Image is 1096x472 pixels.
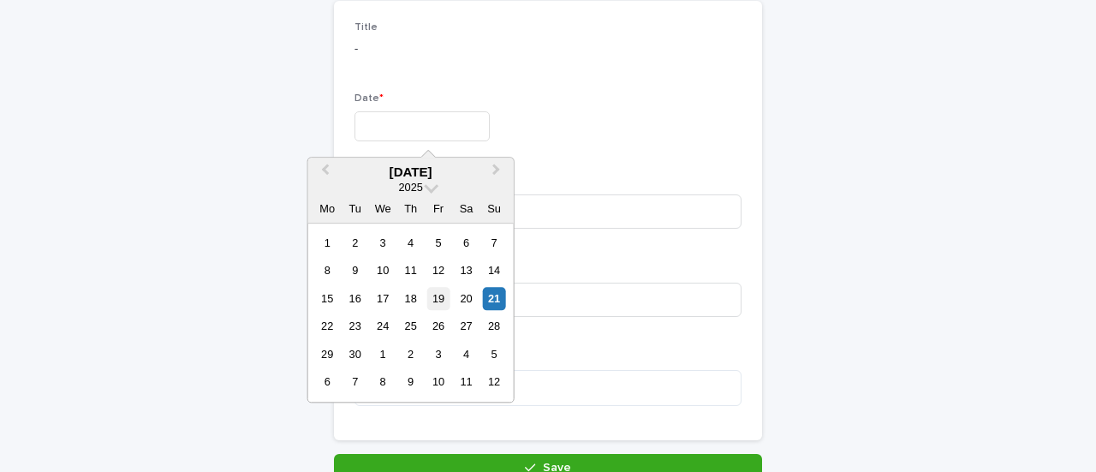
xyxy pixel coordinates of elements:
[455,371,478,394] div: Choose Saturday, 11 October 2025
[455,231,478,254] div: Choose Saturday, 6 September 2025
[427,260,450,283] div: Choose Friday, 12 September 2025
[316,315,339,338] div: Choose Monday, 22 September 2025
[343,287,366,310] div: Choose Tuesday, 16 September 2025
[455,197,478,220] div: Sa
[482,315,505,338] div: Choose Sunday, 28 September 2025
[354,40,742,58] p: -
[398,181,422,194] span: 2025
[343,371,366,394] div: Choose Tuesday, 7 October 2025
[313,230,508,397] div: month 2025-09
[316,287,339,310] div: Choose Monday, 15 September 2025
[482,371,505,394] div: Choose Sunday, 12 October 2025
[482,287,505,310] div: Choose Sunday, 21 September 2025
[455,260,478,283] div: Choose Saturday, 13 September 2025
[482,260,505,283] div: Choose Sunday, 14 September 2025
[354,93,384,104] span: Date
[310,159,337,187] button: Previous Month
[455,287,478,310] div: Choose Saturday, 20 September 2025
[372,343,395,366] div: Choose Wednesday, 1 October 2025
[372,371,395,394] div: Choose Wednesday, 8 October 2025
[399,231,422,254] div: Choose Thursday, 4 September 2025
[482,197,505,220] div: Su
[372,287,395,310] div: Choose Wednesday, 17 September 2025
[343,260,366,283] div: Choose Tuesday, 9 September 2025
[354,22,378,33] span: Title
[372,260,395,283] div: Choose Wednesday, 10 September 2025
[372,197,395,220] div: We
[427,371,450,394] div: Choose Friday, 10 October 2025
[399,315,422,338] div: Choose Thursday, 25 September 2025
[343,315,366,338] div: Choose Tuesday, 23 September 2025
[427,287,450,310] div: Choose Friday, 19 September 2025
[455,315,478,338] div: Choose Saturday, 27 September 2025
[316,343,339,366] div: Choose Monday, 29 September 2025
[399,371,422,394] div: Choose Thursday, 9 October 2025
[399,260,422,283] div: Choose Thursday, 11 September 2025
[316,197,339,220] div: Mo
[427,231,450,254] div: Choose Friday, 5 September 2025
[316,371,339,394] div: Choose Monday, 6 October 2025
[399,343,422,366] div: Choose Thursday, 2 October 2025
[482,343,505,366] div: Choose Sunday, 5 October 2025
[427,197,450,220] div: Fr
[372,231,395,254] div: Choose Wednesday, 3 September 2025
[427,315,450,338] div: Choose Friday, 26 September 2025
[399,287,422,310] div: Choose Thursday, 18 September 2025
[372,315,395,338] div: Choose Wednesday, 24 September 2025
[308,164,514,180] div: [DATE]
[399,197,422,220] div: Th
[343,197,366,220] div: Tu
[482,231,505,254] div: Choose Sunday, 7 September 2025
[485,159,512,187] button: Next Month
[343,231,366,254] div: Choose Tuesday, 2 September 2025
[427,343,450,366] div: Choose Friday, 3 October 2025
[316,260,339,283] div: Choose Monday, 8 September 2025
[316,231,339,254] div: Choose Monday, 1 September 2025
[455,343,478,366] div: Choose Saturday, 4 October 2025
[343,343,366,366] div: Choose Tuesday, 30 September 2025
